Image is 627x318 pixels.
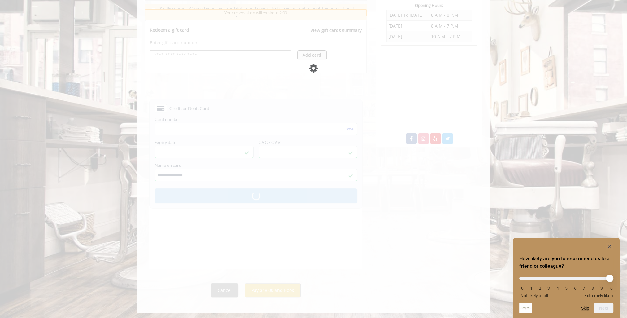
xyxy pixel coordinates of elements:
[606,243,613,250] button: Hide survey
[520,293,548,298] span: Not likely at all
[555,286,561,291] li: 4
[546,286,552,291] li: 3
[519,272,613,298] div: How likely are you to recommend us to a friend or colleague? Select an option from 0 to 10, with ...
[519,255,613,270] h2: How likely are you to recommend us to a friend or colleague? Select an option from 0 to 10, with ...
[519,286,525,291] li: 0
[519,243,613,313] div: How likely are you to recommend us to a friend or colleague? Select an option from 0 to 10, with ...
[594,303,613,313] button: Next question
[607,286,613,291] li: 10
[584,293,613,298] span: Extremely likely
[581,306,589,311] button: Skip
[528,286,534,291] li: 1
[537,286,543,291] li: 2
[563,286,569,291] li: 5
[572,286,578,291] li: 6
[599,286,605,291] li: 9
[581,286,587,291] li: 7
[590,286,596,291] li: 8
